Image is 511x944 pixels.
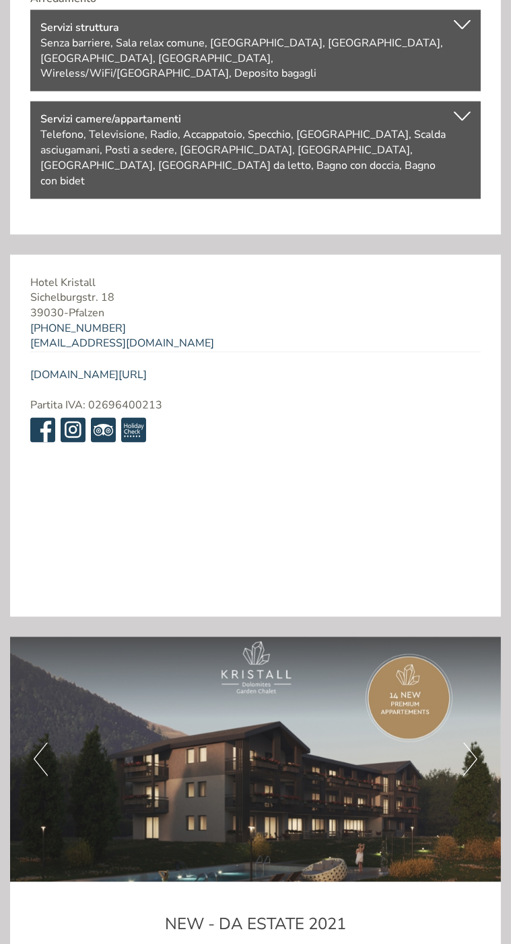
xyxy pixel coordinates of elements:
b: Servizi struttura [40,20,119,35]
span: : 02696400213 [83,398,162,413]
small: 05:45 [20,65,204,75]
span: 39030 [30,305,64,320]
h1: NEW - DA ESTATE 2021 [30,916,481,933]
span: Pfalzen [69,305,104,320]
div: [DATE] [200,10,251,33]
span: Sichelburgstr. 18 [30,290,114,305]
div: Senza barriere, Sala relax comune, [GEOGRAPHIC_DATA], [GEOGRAPHIC_DATA], [GEOGRAPHIC_DATA], [GEOG... [40,36,471,82]
a: [PHONE_NUMBER] [30,321,126,336]
a: [EMAIL_ADDRESS][DOMAIN_NAME] [30,336,214,351]
span: Hotel Kristall [30,275,96,290]
button: Previous [34,743,48,776]
div: Telefono, Televisione, Radio, Accappatoio, Specchio, [GEOGRAPHIC_DATA], Scalda asciugamani, Posti... [40,127,471,188]
button: Next [463,743,477,776]
div: Buon giorno, come possiamo aiutarla? [10,36,211,77]
b: Servizi camere/appartamenti [40,112,181,126]
a: [DOMAIN_NAME][URL] [30,368,147,383]
button: Invia [378,349,451,378]
div: Hotel Kristall [20,39,204,50]
div: - Partita IVA [10,255,501,468]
